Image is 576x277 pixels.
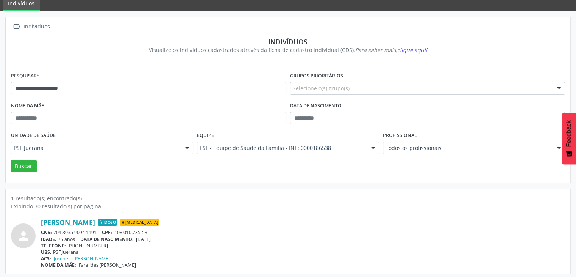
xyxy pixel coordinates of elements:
[290,70,343,82] label: Grupos prioritários
[11,202,565,210] div: Exibindo 30 resultado(s) por página
[16,46,560,54] div: Visualize os indivíduos cadastrados através da ficha de cadastro individual (CDS).
[11,21,51,32] a:  Indivíduos
[79,262,136,268] span: Faraildes [PERSON_NAME]
[386,144,549,152] span: Todos os profissionais
[41,242,66,249] span: TELEFONE:
[41,229,565,236] div: 704 3035 9094 1191
[11,21,22,32] i: 
[200,144,364,152] span: ESF - Equipe de Saude da Familia - INE: 0000186538
[11,194,565,202] div: 1 resultado(s) encontrado(s)
[11,130,56,142] label: Unidade de saúde
[16,38,560,46] div: Indivíduos
[114,229,147,236] span: 108.010.735-53
[41,242,565,249] div: [PHONE_NUMBER]
[41,236,565,242] div: 75 anos
[355,46,427,54] i: Para saber mais,
[136,236,151,242] span: [DATE]
[565,120,572,147] span: Feedback
[54,255,110,262] a: Josenete [PERSON_NAME]
[80,236,134,242] span: DATA DE NASCIMENTO:
[41,229,52,236] span: CNS:
[41,218,95,227] a: [PERSON_NAME]
[41,255,51,262] span: ACS:
[41,236,56,242] span: IDADE:
[41,249,565,255] div: PSF Juerana
[11,100,44,112] label: Nome da mãe
[11,160,37,173] button: Buscar
[562,113,576,164] button: Feedback - Mostrar pesquisa
[290,100,342,112] label: Data de nascimento
[293,84,350,92] span: Selecione o(s) grupo(s)
[22,21,51,32] div: Indivíduos
[383,130,417,142] label: Profissional
[120,219,159,226] span: [MEDICAL_DATA]
[98,219,117,226] span: Idoso
[11,70,39,82] label: Pesquisar
[41,249,52,255] span: UBS:
[397,46,427,54] span: clique aqui!
[17,229,30,243] i: person
[102,229,112,236] span: CPF:
[41,262,76,268] span: NOME DA MÃE:
[197,130,214,142] label: Equipe
[14,144,178,152] span: PSF Juerana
